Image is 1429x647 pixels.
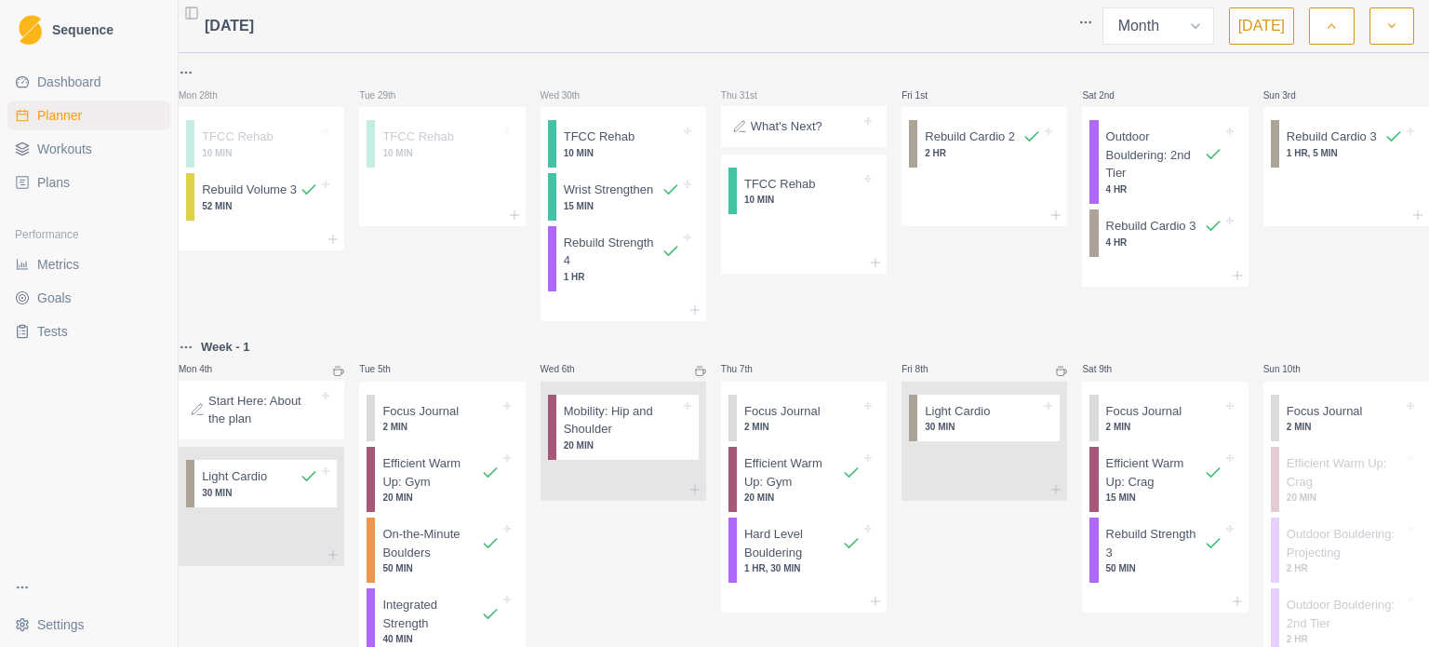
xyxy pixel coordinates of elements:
[37,289,72,307] span: Goals
[925,128,1015,146] p: Rebuild Cardio 2
[1089,209,1240,257] div: Rebuild Cardio 34 HR
[382,561,499,575] p: 50 MIN
[1287,402,1363,421] p: Focus Journal
[744,454,842,491] p: Efficient Warm Up: Gym
[7,220,170,249] div: Performance
[744,491,861,505] p: 20 MIN
[367,395,517,442] div: Focus Journal2 MIN
[1106,402,1182,421] p: Focus Journal
[1287,596,1403,632] p: Outdoor Bouldering: 2nd Tier
[721,106,887,147] div: What's Next?
[564,270,680,284] p: 1 HR
[1106,182,1222,196] p: 4 HR
[1263,88,1319,102] p: Sun 3rd
[202,486,318,500] p: 30 MIN
[901,88,957,102] p: Fri 1st
[744,175,816,194] p: TFCC Rehab
[925,420,1041,434] p: 30 MIN
[202,199,318,213] p: 52 MIN
[728,447,879,512] div: Efficient Warm Up: Gym20 MIN
[1271,395,1422,442] div: Focus Journal2 MIN
[564,146,680,160] p: 10 MIN
[201,338,250,357] p: Week - 1
[359,362,415,376] p: Tue 5th
[7,134,170,164] a: Workouts
[564,128,635,146] p: TFCC Rehab
[564,438,680,452] p: 20 MIN
[1229,7,1294,45] button: [DATE]
[37,73,101,91] span: Dashboard
[7,101,170,130] a: Planner
[548,395,699,460] div: Mobility: Hip and Shoulder20 MIN
[367,447,517,512] div: Efficient Warm Up: Gym20 MIN
[7,249,170,279] a: Metrics
[744,561,861,575] p: 1 HR, 30 MIN
[186,120,337,168] div: TFCC Rehab10 MIN
[1106,561,1222,575] p: 50 MIN
[37,322,68,341] span: Tests
[564,402,680,438] p: Mobility: Hip and Shoulder
[744,420,861,434] p: 2 MIN
[7,317,170,346] a: Tests
[186,173,337,221] div: Rebuild Volume 352 MIN
[1089,447,1240,512] div: Efficient Warm Up: Crag15 MIN
[7,168,170,197] a: Plans
[382,420,499,434] p: 2 MIN
[744,193,861,207] p: 10 MIN
[179,88,234,102] p: Mon 28th
[1263,362,1319,376] p: Sun 10th
[382,146,499,160] p: 10 MIN
[202,181,297,199] p: Rebuild Volume 3
[37,106,82,125] span: Planner
[382,632,499,646] p: 40 MIN
[1287,491,1403,505] p: 20 MIN
[367,120,517,168] div: TFCC Rehab10 MIN
[564,234,661,270] p: Rebuild Strength 4
[179,381,344,439] div: Start Here: About the plan
[7,283,170,313] a: Goals
[564,199,680,213] p: 15 MIN
[1271,447,1422,512] div: Efficient Warm Up: Crag20 MIN
[202,146,318,160] p: 10 MIN
[728,168,879,215] div: TFCC Rehab10 MIN
[1089,395,1240,442] div: Focus Journal2 MIN
[901,362,957,376] p: Fri 8th
[1089,120,1240,204] div: Outdoor Bouldering: 2nd Tier4 HR
[1106,236,1222,249] p: 4 HR
[548,120,699,168] div: TFCC Rehab10 MIN
[548,173,699,221] div: Wrist Strengthen15 MIN
[7,67,170,97] a: Dashboard
[208,392,318,428] p: Start Here: About the plan
[925,146,1041,160] p: 2 HR
[205,15,254,37] span: [DATE]
[1089,518,1240,583] div: Rebuild Strength 350 MIN
[19,15,42,46] img: Logo
[179,362,234,376] p: Mon 4th
[7,7,170,52] a: LogoSequence
[382,128,454,146] p: TFCC Rehab
[7,610,170,640] button: Settings
[751,117,822,136] p: What's Next?
[1287,128,1377,146] p: Rebuild Cardio 3
[1106,420,1222,434] p: 2 MIN
[382,525,480,561] p: On-the-Minute Boulders
[1287,525,1403,561] p: Outdoor Bouldering: Projecting
[721,362,777,376] p: Thu 7th
[37,140,92,158] span: Workouts
[382,491,499,505] p: 20 MIN
[1082,88,1138,102] p: Sat 2nd
[1271,120,1422,168] div: Rebuild Cardio 31 HR, 5 MIN
[1287,420,1403,434] p: 2 MIN
[186,460,337,507] div: Light Cardio30 MIN
[359,88,415,102] p: Tue 29th
[1287,454,1403,491] p: Efficient Warm Up: Crag
[1106,217,1196,236] p: Rebuild Cardio 3
[37,173,70,192] span: Plans
[382,596,480,632] p: Integrated Strength
[1271,518,1422,583] div: Outdoor Bouldering: Projecting2 HR
[202,467,267,486] p: Light Cardio
[541,88,596,102] p: Wed 30th
[1287,561,1403,575] p: 2 HR
[367,518,517,583] div: On-the-Minute Boulders50 MIN
[1082,362,1138,376] p: Sat 9th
